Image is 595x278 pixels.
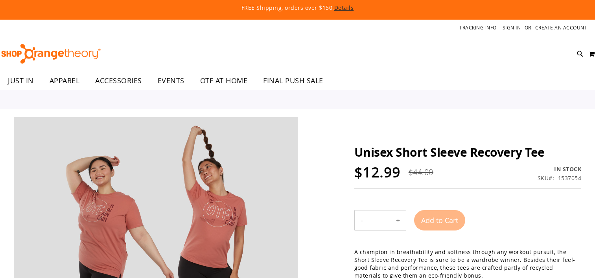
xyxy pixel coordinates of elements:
span: FINAL PUSH SALE [263,72,323,90]
span: $12.99 [354,163,401,182]
div: Availability [538,165,582,173]
span: JUST IN [8,72,34,90]
strong: SKU [538,174,554,182]
button: Decrease product quantity [355,210,369,230]
div: In stock [538,165,582,173]
a: OTF AT HOME [192,72,256,90]
span: OTF AT HOME [200,72,248,90]
a: Tracking Info [459,24,497,31]
div: 1537054 [558,174,582,182]
a: ACCESSORIES [87,72,150,90]
a: EVENTS [150,72,192,90]
input: Product quantity [369,211,390,230]
span: ACCESSORIES [95,72,142,90]
span: $44.00 [409,167,433,177]
button: Increase product quantity [390,210,406,230]
a: Details [334,4,354,11]
span: APPAREL [50,72,80,90]
a: Sign In [503,24,521,31]
span: Unisex Short Sleeve Recovery Tee [354,144,545,160]
a: Create an Account [535,24,588,31]
a: APPAREL [42,72,88,90]
a: FINAL PUSH SALE [255,72,331,90]
p: FREE Shipping, orders over $150. [62,4,534,12]
span: EVENTS [158,72,184,90]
